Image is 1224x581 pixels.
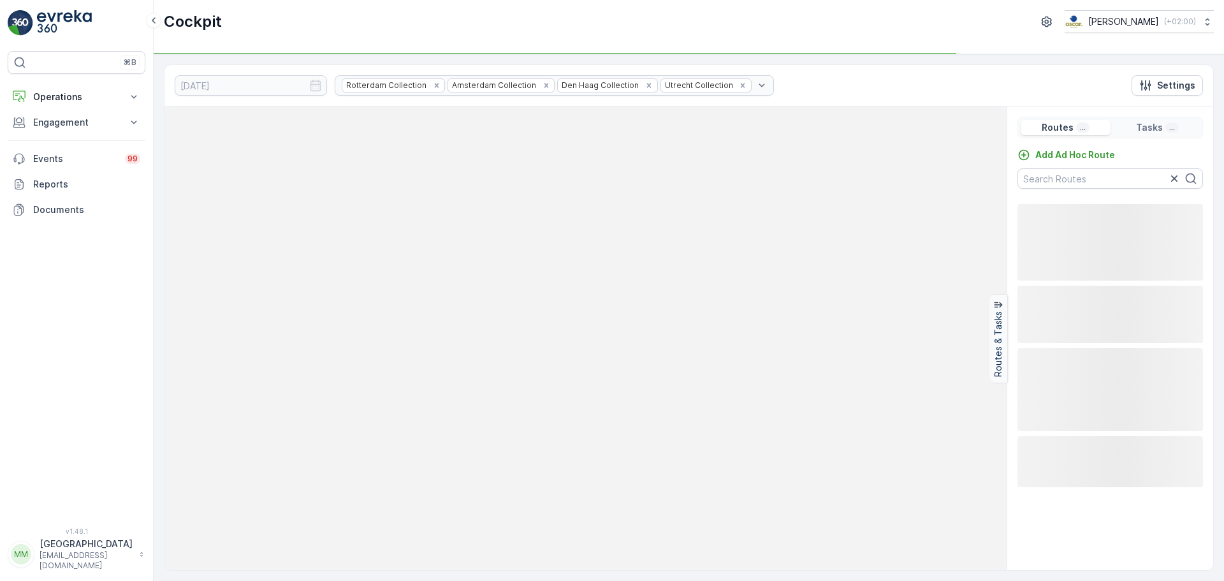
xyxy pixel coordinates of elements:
a: Documents [8,197,145,223]
p: Settings [1157,79,1195,92]
p: ... [1079,122,1087,133]
p: Reports [33,178,140,191]
a: Reports [8,172,145,197]
button: MM[GEOGRAPHIC_DATA][EMAIL_ADDRESS][DOMAIN_NAME] [8,538,145,571]
button: Settings [1132,75,1203,96]
button: [PERSON_NAME](+02:00) [1065,10,1214,33]
p: ... [1168,122,1176,133]
p: [PERSON_NAME] [1088,15,1159,28]
img: logo [8,10,33,36]
div: MM [11,544,31,564]
a: Events99 [8,146,145,172]
p: [GEOGRAPHIC_DATA] [40,538,133,550]
a: Add Ad Hoc Route [1017,149,1115,161]
p: Tasks [1136,121,1163,134]
p: [EMAIL_ADDRESS][DOMAIN_NAME] [40,550,133,571]
p: Routes [1042,121,1074,134]
img: logo_light-DOdMpM7g.png [37,10,92,36]
p: ( +02:00 ) [1164,17,1196,27]
p: Events [33,152,117,165]
p: 99 [127,154,138,164]
p: Engagement [33,116,120,129]
img: basis-logo_rgb2x.png [1065,15,1083,29]
button: Engagement [8,110,145,135]
p: Add Ad Hoc Route [1035,149,1115,161]
p: Documents [33,203,140,216]
p: Routes & Tasks [992,311,1005,376]
p: Operations [33,91,120,103]
p: Cockpit [164,11,222,32]
input: Search Routes [1017,168,1203,189]
button: Operations [8,84,145,110]
input: dd/mm/yyyy [175,75,327,96]
span: v 1.48.1 [8,527,145,535]
p: ⌘B [124,57,136,68]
